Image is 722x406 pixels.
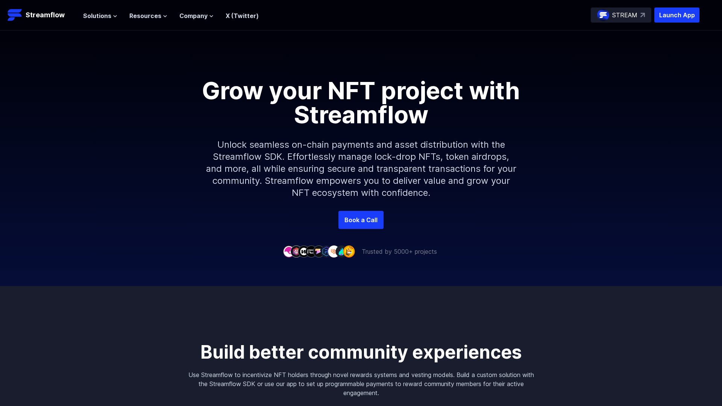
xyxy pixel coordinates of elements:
p: Build better community experiences [187,343,535,361]
img: company-1 [283,245,295,257]
button: Solutions [83,11,117,20]
img: company-4 [305,245,317,257]
p: Use Streamflow to incentivize NFT holders through novel rewards systems and vesting models. Build... [187,370,535,397]
h1: Grow your NFT project with Streamflow [192,79,530,127]
a: Streamflow [8,8,76,23]
img: company-5 [313,245,325,257]
span: Solutions [83,11,111,20]
img: company-6 [320,245,332,257]
button: Resources [129,11,167,20]
p: Unlock seamless on-chain payments and asset distribution with the Streamflow SDK. Effortlessly ma... [199,127,523,211]
span: Company [179,11,208,20]
img: Streamflow Logo [8,8,23,23]
button: Launch App [654,8,699,23]
p: Trusted by 5000+ projects [362,247,437,256]
img: company-7 [328,245,340,257]
p: Streamflow [26,10,65,20]
span: Resources [129,11,161,20]
a: STREAM [591,8,651,23]
img: streamflow-logo-circle.png [597,9,609,21]
img: company-9 [343,245,355,257]
img: company-8 [335,245,347,257]
button: Company [179,11,214,20]
a: X (Twitter) [226,12,259,20]
a: Book a Call [338,211,384,229]
p: STREAM [612,11,637,20]
img: company-3 [298,245,310,257]
img: top-right-arrow.svg [640,13,645,17]
img: company-2 [290,245,302,257]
